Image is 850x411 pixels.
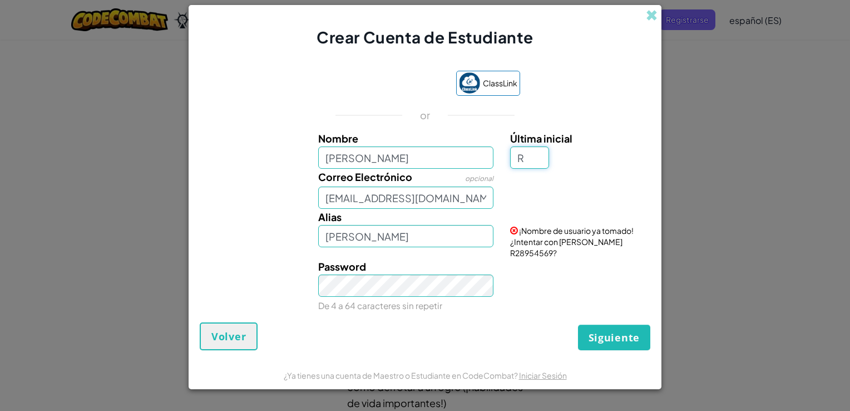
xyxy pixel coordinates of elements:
[318,211,342,223] span: Alias
[325,72,451,96] iframe: Sign in with Google Button
[465,174,493,183] span: opcional
[318,170,412,183] span: Correo Electrónico
[578,325,650,350] button: Siguiente
[483,75,517,91] span: ClassLink
[318,300,442,311] small: De 4 a 64 caracteres sin repetir
[317,27,533,47] span: Crear Cuenta de Estudiante
[420,109,431,122] p: or
[510,132,572,145] span: Última inicial
[211,330,246,343] span: Volver
[284,370,519,380] span: ¿Ya tienes una cuenta de Maestro o Estudiante en CodeCombat?
[318,132,358,145] span: Nombre
[200,322,258,350] button: Volver
[510,226,634,258] span: ¡Nombre de usuario ya tomado! ¿Intentar con [PERSON_NAME] R28954569?
[459,72,480,94] img: classlink-logo-small.png
[318,260,366,273] span: Password
[589,331,640,344] span: Siguiente
[519,370,567,380] a: Iniciar Sesión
